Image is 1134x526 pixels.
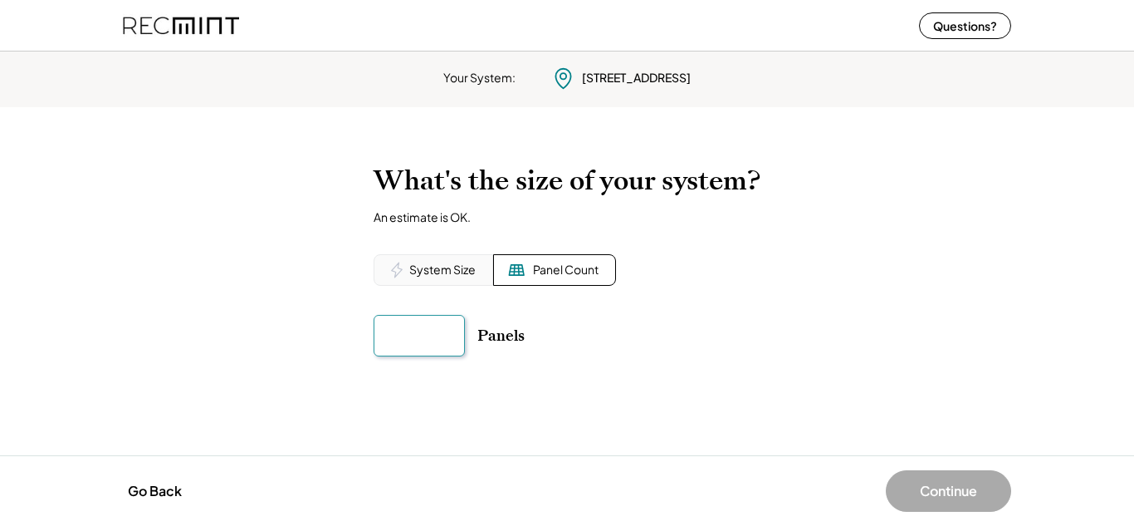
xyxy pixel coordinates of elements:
div: Panels [477,326,525,346]
div: Panel Count [533,262,599,278]
img: recmint-logotype%403x%20%281%29.jpeg [123,3,239,47]
button: Go Back [123,473,187,509]
h2: What's the size of your system? [374,165,760,197]
button: Continue [886,470,1011,512]
div: System Size [409,262,476,278]
div: An estimate is OK. [374,209,471,224]
img: Solar%20Panel%20Icon.svg [508,262,525,278]
button: Questions? [919,12,1011,39]
div: [STREET_ADDRESS] [582,70,691,86]
div: Your System: [443,70,516,86]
